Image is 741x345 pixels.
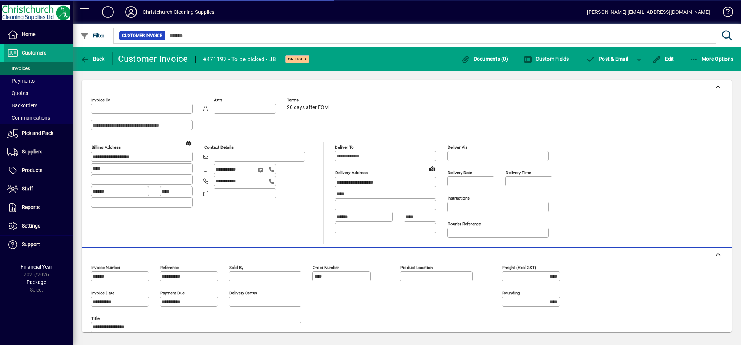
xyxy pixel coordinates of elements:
mat-label: Title [91,316,100,321]
span: Support [22,241,40,247]
a: Quotes [4,87,73,99]
span: Staff [22,186,33,192]
mat-label: Freight (excl GST) [502,265,536,270]
mat-label: Order number [313,265,339,270]
button: Back [78,52,106,65]
a: Communications [4,112,73,124]
mat-label: Deliver via [448,145,467,150]
span: Financial Year [21,264,52,270]
div: Christchurch Cleaning Supplies [143,6,214,18]
span: Home [22,31,35,37]
mat-label: Product location [400,265,433,270]
a: Support [4,236,73,254]
a: Pick and Pack [4,124,73,143]
span: Payments [7,78,35,84]
span: Customer Invoice [122,32,162,39]
a: Invoices [4,62,73,75]
mat-label: Sold by [229,265,243,270]
mat-label: Payment due [160,290,185,296]
mat-label: Courier Reference [448,221,481,226]
mat-label: Delivery time [506,170,531,175]
a: View on map [183,137,194,149]
div: Customer Invoice [118,53,188,65]
a: Reports [4,198,73,217]
span: ost & Email [586,56,628,62]
app-page-header-button: Back [73,52,113,65]
mat-label: Delivery status [229,290,257,296]
span: Package [27,279,46,285]
a: Backorders [4,99,73,112]
button: Filter [78,29,106,42]
span: 20 days after EOM [287,105,329,111]
button: Profile [120,5,143,19]
span: Reports [22,204,40,210]
a: Settings [4,217,73,235]
div: #471197 - To be picked - JB [203,53,276,65]
button: Post & Email [583,52,632,65]
span: Terms [287,98,331,103]
span: Filter [80,33,105,39]
mat-label: Instructions [448,196,470,201]
a: Home [4,25,73,44]
mat-label: Attn [214,97,222,103]
a: Payments [4,75,73,87]
button: Edit [651,52,676,65]
span: Back [80,56,105,62]
mat-label: Deliver To [335,145,354,150]
a: Suppliers [4,143,73,161]
button: Custom Fields [522,52,571,65]
button: Documents (0) [459,52,510,65]
a: Staff [4,180,73,198]
mat-label: Invoice number [91,265,120,270]
button: Send SMS [253,161,270,179]
span: Products [22,167,42,173]
span: Settings [22,223,40,229]
span: Custom Fields [523,56,569,62]
div: [PERSON_NAME] [EMAIL_ADDRESS][DOMAIN_NAME] [587,6,710,18]
span: More Options [689,56,734,62]
span: Edit [652,56,674,62]
span: Quotes [7,90,28,96]
a: View on map [426,163,438,174]
button: Add [96,5,120,19]
a: Products [4,161,73,180]
span: Documents (0) [461,56,508,62]
mat-label: Invoice To [91,97,110,103]
mat-label: Invoice date [91,290,114,296]
mat-label: Rounding [502,290,520,296]
span: Customers [22,50,46,56]
a: Knowledge Base [717,1,732,25]
span: On hold [288,57,307,61]
span: P [599,56,602,62]
span: Suppliers [22,149,42,155]
button: More Options [688,52,736,65]
mat-label: Delivery date [448,170,472,175]
span: Invoices [7,65,30,71]
span: Communications [7,115,50,121]
mat-label: Reference [160,265,179,270]
span: Backorders [7,103,37,108]
span: Pick and Pack [22,130,53,136]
